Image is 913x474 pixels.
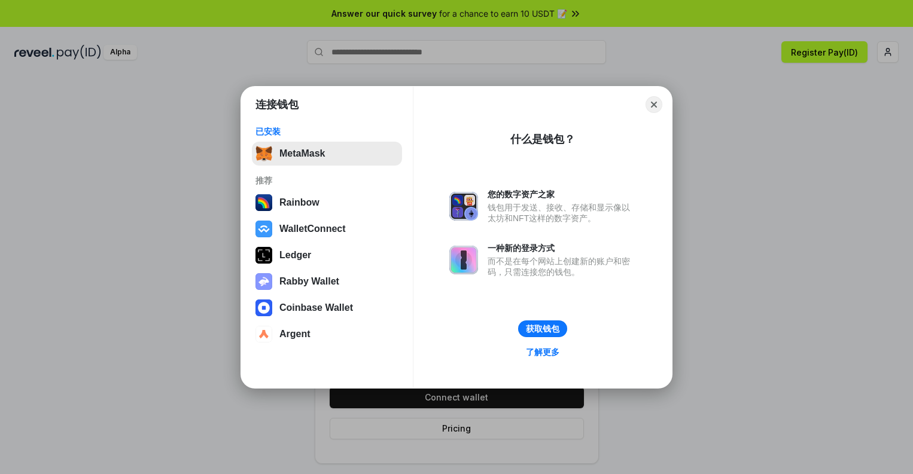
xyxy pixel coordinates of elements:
div: 了解更多 [526,347,559,357]
img: svg+xml,%3Csvg%20width%3D%2228%22%20height%3D%2228%22%20viewBox%3D%220%200%2028%2028%22%20fill%3D... [255,221,272,237]
button: WalletConnect [252,217,402,241]
button: Argent [252,322,402,346]
h1: 连接钱包 [255,97,299,112]
img: svg+xml,%3Csvg%20width%3D%2228%22%20height%3D%2228%22%20viewBox%3D%220%200%2028%2028%22%20fill%3D... [255,326,272,342]
button: Ledger [252,243,402,267]
a: 了解更多 [519,344,567,360]
button: MetaMask [252,142,402,166]
img: svg+xml,%3Csvg%20width%3D%22120%22%20height%3D%22120%22%20viewBox%3D%220%200%20120%20120%22%20fil... [255,194,272,211]
div: WalletConnect [279,224,346,234]
img: svg+xml,%3Csvg%20xmlns%3D%22http%3A%2F%2Fwww.w3.org%2F2000%2Fsvg%22%20fill%3D%22none%22%20viewBox... [449,192,478,221]
button: Close [646,96,662,113]
div: Rainbow [279,197,319,208]
div: 推荐 [255,175,398,186]
img: svg+xml,%3Csvg%20fill%3D%22none%22%20height%3D%2233%22%20viewBox%3D%220%200%2035%2033%22%20width%... [255,145,272,162]
div: 钱包用于发送、接收、存储和显示像以太坊和NFT这样的数字资产。 [488,202,636,224]
div: 而不是在每个网站上创建新的账户和密码，只需连接您的钱包。 [488,256,636,277]
div: 什么是钱包？ [510,132,575,146]
div: MetaMask [279,148,325,159]
button: Rabby Wallet [252,270,402,293]
img: svg+xml,%3Csvg%20width%3D%2228%22%20height%3D%2228%22%20viewBox%3D%220%200%2028%2028%22%20fill%3D... [255,299,272,316]
button: Rainbow [252,191,402,215]
div: 一种新的登录方式 [488,243,636,253]
div: 您的数字资产之家 [488,189,636,200]
div: 已安装 [255,126,398,137]
div: Rabby Wallet [279,276,339,287]
div: Coinbase Wallet [279,302,353,313]
div: Argent [279,329,311,340]
img: svg+xml,%3Csvg%20xmlns%3D%22http%3A%2F%2Fwww.w3.org%2F2000%2Fsvg%22%20fill%3D%22none%22%20viewBox... [449,246,478,274]
button: Coinbase Wallet [252,296,402,320]
img: svg+xml,%3Csvg%20xmlns%3D%22http%3A%2F%2Fwww.w3.org%2F2000%2Fsvg%22%20width%3D%2228%22%20height%3... [255,247,272,264]
button: 获取钱包 [518,320,567,337]
img: svg+xml,%3Csvg%20xmlns%3D%22http%3A%2F%2Fwww.w3.org%2F2000%2Fsvg%22%20fill%3D%22none%22%20viewBox... [255,273,272,290]
div: 获取钱包 [526,323,559,334]
div: Ledger [279,250,311,261]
